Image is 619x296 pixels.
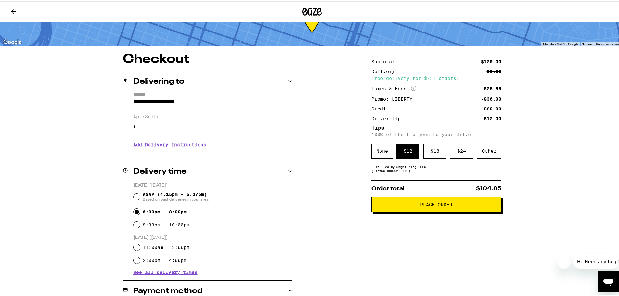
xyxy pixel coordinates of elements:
[143,196,209,201] span: Based on past deliveries in your area
[143,243,189,249] label: 11:00am - 2:00pm
[477,142,501,157] div: Other
[371,142,393,157] div: None
[371,84,416,90] div: Taxes & Fees
[371,58,399,63] div: Subtotal
[396,142,419,157] div: $ 12
[371,185,405,190] span: Order total
[143,256,187,262] label: 2:00pm - 4:00pm
[2,37,23,45] a: Open this area in Google Maps (opens a new window)
[371,68,399,72] div: Delivery
[450,142,473,157] div: $ 24
[133,151,292,156] p: We'll contact you at [PHONE_NUMBER] when we arrive
[133,113,292,118] label: Apt/Suite
[481,58,501,63] div: $120.00
[582,41,592,45] a: Terms
[4,5,47,10] span: Hi. Need any help?
[134,233,292,239] p: [DATE] ([DATE])
[598,270,619,291] iframe: Button to launch messaging window
[143,221,189,226] label: 8:00pm - 10:00pm
[2,37,23,45] img: Google
[481,105,501,110] div: -$20.00
[133,76,184,84] h2: Delivering to
[487,68,501,72] div: $5.00
[371,96,417,100] div: Promo: LIBERTY
[371,124,501,129] h5: Tips
[133,286,202,294] h2: Payment method
[134,181,292,187] p: [DATE] ([DATE])
[123,52,292,65] h1: Checkout
[371,196,501,211] button: Place Order
[143,208,187,213] label: 6:00pm - 8:00pm
[371,115,405,120] div: Driver Tip
[484,115,501,120] div: $12.00
[371,131,501,136] p: 100% of the tip goes to your driver
[371,75,501,79] div: Free delivery for $75+ orders!
[371,163,501,171] div: Fulfilled by Budget King, LLC (Lic# C9-0000041-LIC )
[573,253,619,267] iframe: Message from company
[143,190,209,201] span: ASAP (4:15pm - 5:27pm)
[476,185,501,190] span: $104.85
[133,166,187,174] h2: Delivery time
[133,136,292,151] h3: Add Delivery Instructions
[543,41,578,45] span: Map data ©2025 Google
[423,142,446,157] div: $ 18
[481,96,501,100] div: -$36.00
[484,85,501,90] div: $28.85
[371,105,393,110] div: Credit
[558,254,571,267] iframe: Close message
[133,269,198,273] button: See all delivery times
[420,201,452,206] span: Place Order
